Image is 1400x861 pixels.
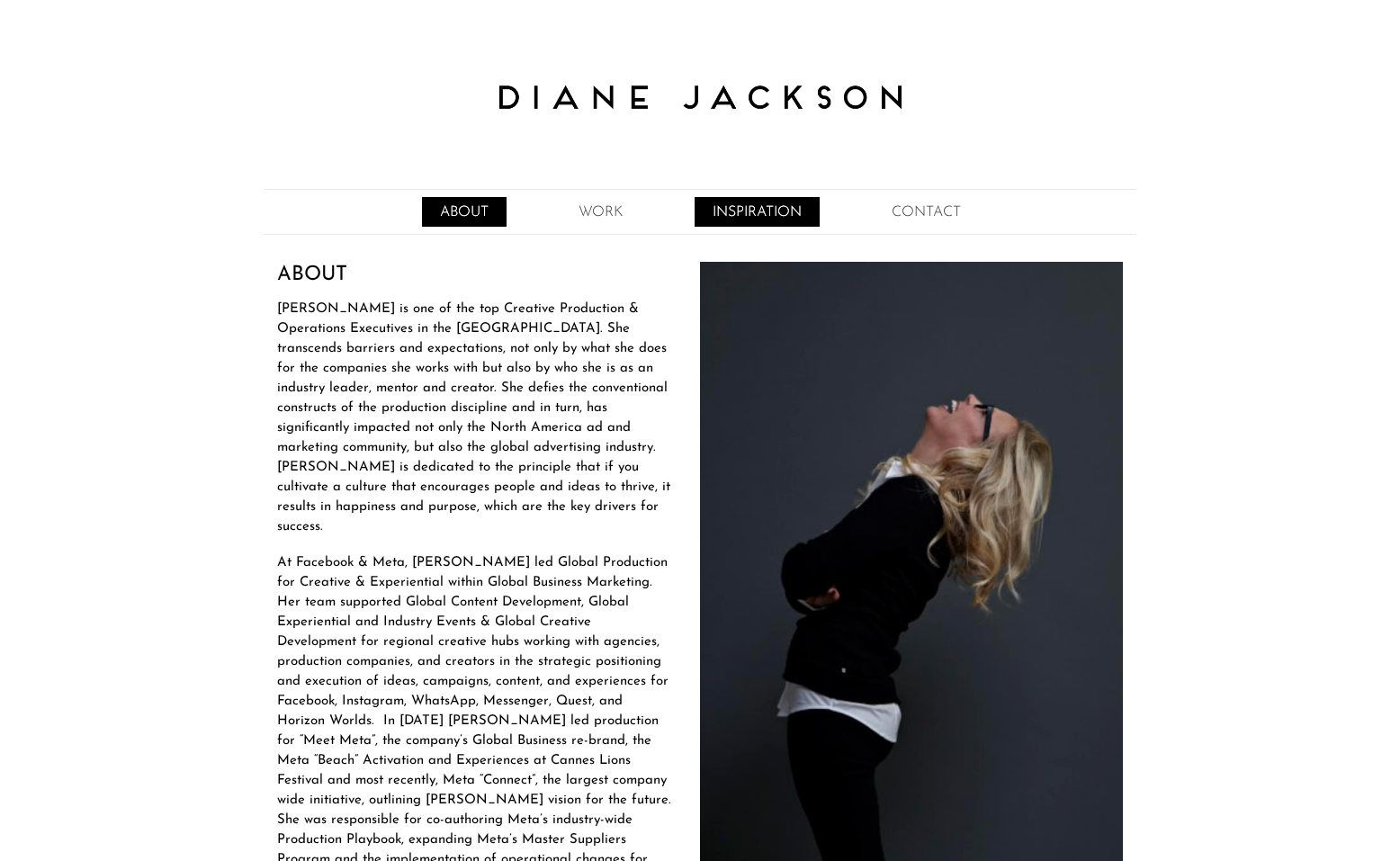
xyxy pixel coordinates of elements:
[695,197,820,227] a: INSPIRATION
[475,56,925,139] img: Diane Jackson
[277,300,1123,537] p: [PERSON_NAME] is one of the top Creative Production & Operations Executives in the [GEOGRAPHIC_DA...
[561,197,641,227] a: WORK
[277,262,1123,288] h3: ABOUT
[874,197,979,227] a: CONTACT
[422,197,507,227] a: ABOUT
